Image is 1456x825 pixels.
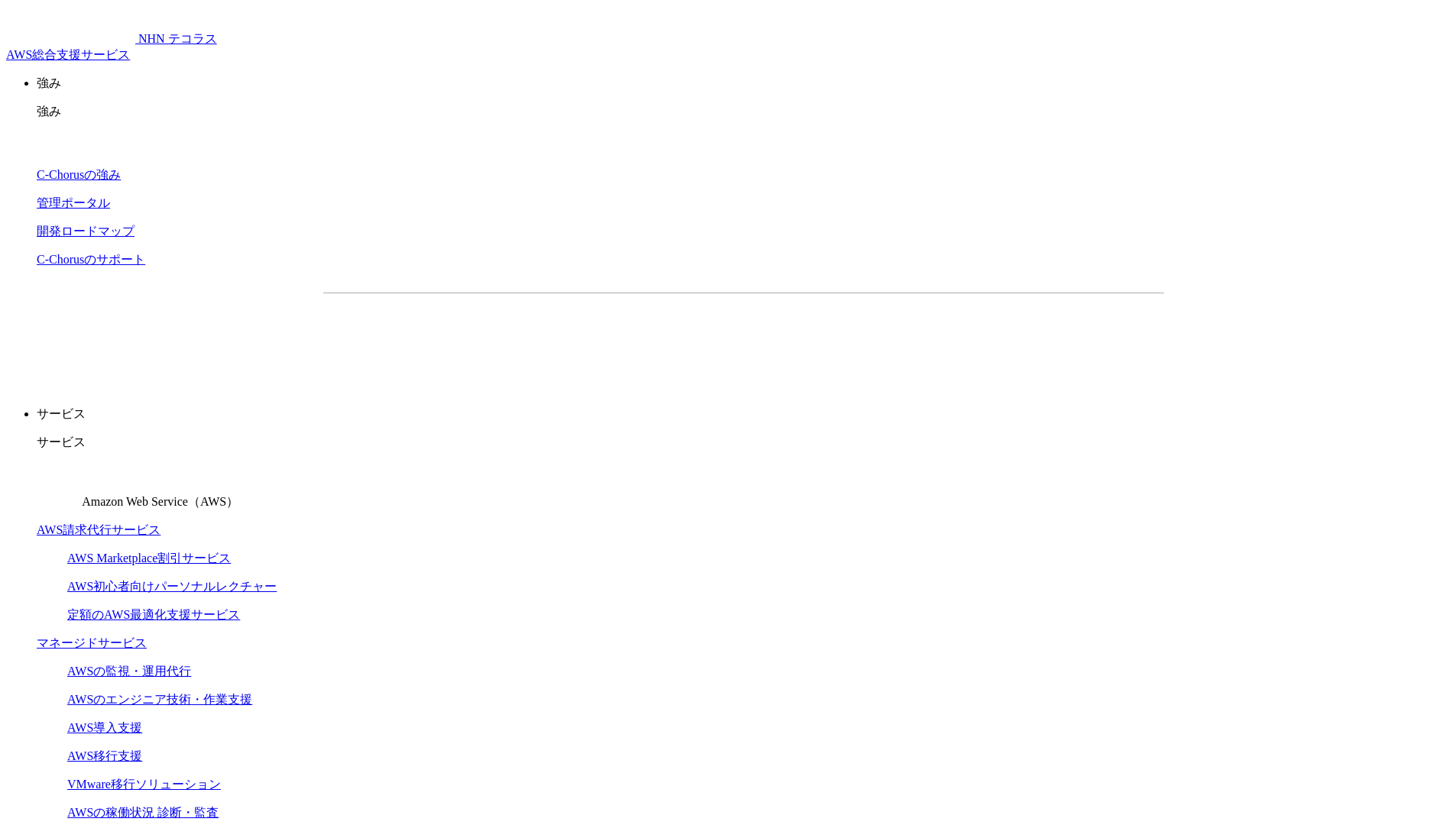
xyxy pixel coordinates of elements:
[37,636,147,649] a: マネージドサービス
[67,806,219,819] a: AWSの稼働状況 診断・監査
[6,6,135,43] img: AWS総合支援サービス C-Chorus
[67,608,240,621] a: 定額のAWS最適化支援サービス
[67,693,252,706] a: AWSのエンジニア技術・作業支援
[37,196,110,209] a: 管理ポータル
[490,318,736,356] a: 資料を請求する
[82,495,238,508] span: Amazon Web Service（AWS）
[37,168,121,181] a: C-Chorusの強み
[67,721,142,734] a: AWS導入支援
[37,463,79,506] img: Amazon Web Service（AWS）
[67,778,221,791] a: VMware移行ソリューション
[67,552,231,565] a: AWS Marketplace割引サービス
[6,32,217,61] a: AWS総合支援サービス C-Chorus NHN テコラスAWS総合支援サービス
[67,749,142,762] a: AWS移行支援
[37,225,135,238] a: 開発ロードマップ
[67,580,277,593] a: AWS初心者向けパーソナルレクチャー
[37,435,1450,451] p: サービス
[37,76,1450,92] p: 強み
[37,406,1450,422] p: サービス
[751,318,997,356] a: まずは相談する
[37,104,1450,120] p: 強み
[67,665,191,678] a: AWSの監視・運用代行
[37,253,145,266] a: C-Chorusのサポート
[37,523,161,536] a: AWS請求代行サービス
